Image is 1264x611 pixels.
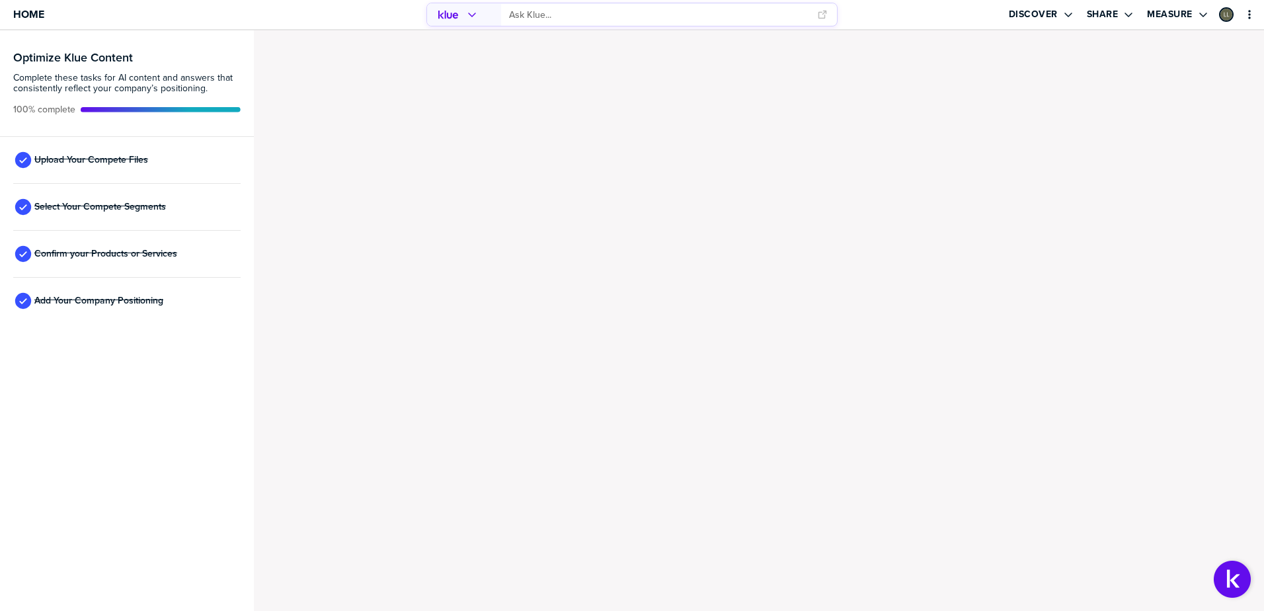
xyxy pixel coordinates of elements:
a: Edit Profile [1218,6,1235,23]
span: Complete these tasks for AI content and answers that consistently reflect your company’s position... [13,73,241,94]
label: Share [1087,9,1119,20]
span: Confirm your Products or Services [34,249,177,259]
label: Measure [1147,9,1193,20]
span: Home [13,9,44,20]
h3: Optimize Klue Content [13,52,241,63]
div: Lindsay Lawler [1219,7,1234,22]
button: Open Support Center [1214,561,1251,598]
img: 57d6dcb9b6d4b3943da97fe41573ba18-sml.png [1220,9,1232,20]
label: Discover [1009,9,1058,20]
input: Ask Klue... [509,4,809,26]
span: Add Your Company Positioning [34,296,163,306]
span: Upload Your Compete Files [34,155,148,165]
span: Select Your Compete Segments [34,202,166,212]
span: Active [13,104,75,115]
